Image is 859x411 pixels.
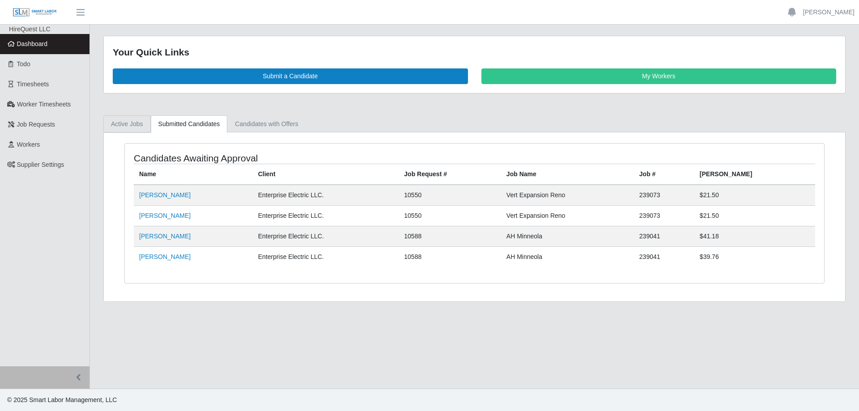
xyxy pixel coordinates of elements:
td: 239041 [634,226,694,246]
td: $41.18 [694,226,815,246]
a: [PERSON_NAME] [803,8,855,17]
span: © 2025 Smart Labor Management, LLC [7,396,117,403]
td: $21.50 [694,205,815,226]
td: Enterprise Electric LLC. [253,205,399,226]
td: Enterprise Electric LLC. [253,185,399,206]
a: Candidates with Offers [227,115,306,133]
th: Name [134,164,253,185]
td: 239073 [634,205,694,226]
a: Active Jobs [103,115,151,133]
a: [PERSON_NAME] [139,253,191,260]
td: 239041 [634,246,694,267]
th: Job # [634,164,694,185]
th: [PERSON_NAME] [694,164,815,185]
td: 10588 [399,246,501,267]
span: Supplier Settings [17,161,64,168]
a: My Workers [481,68,837,84]
span: Job Requests [17,121,55,128]
span: Workers [17,141,40,148]
td: Enterprise Electric LLC. [253,246,399,267]
span: Worker Timesheets [17,101,71,108]
h4: Candidates Awaiting Approval [134,153,410,164]
span: Dashboard [17,40,48,47]
td: Enterprise Electric LLC. [253,226,399,246]
td: $39.76 [694,246,815,267]
td: 239073 [634,185,694,206]
div: Your Quick Links [113,45,836,59]
td: Vert Expansion Reno [501,185,634,206]
td: $21.50 [694,185,815,206]
td: 10550 [399,185,501,206]
td: AH Minneola [501,226,634,246]
a: Submitted Candidates [151,115,228,133]
a: [PERSON_NAME] [139,191,191,199]
span: Todo [17,60,30,68]
th: Client [253,164,399,185]
th: Job Request # [399,164,501,185]
td: Vert Expansion Reno [501,205,634,226]
td: 10550 [399,205,501,226]
span: Timesheets [17,81,49,88]
span: HireQuest LLC [9,25,51,33]
a: [PERSON_NAME] [139,233,191,240]
a: Submit a Candidate [113,68,468,84]
a: [PERSON_NAME] [139,212,191,219]
img: SLM Logo [13,8,57,17]
th: Job Name [501,164,634,185]
td: 10588 [399,226,501,246]
td: AH Minneola [501,246,634,267]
